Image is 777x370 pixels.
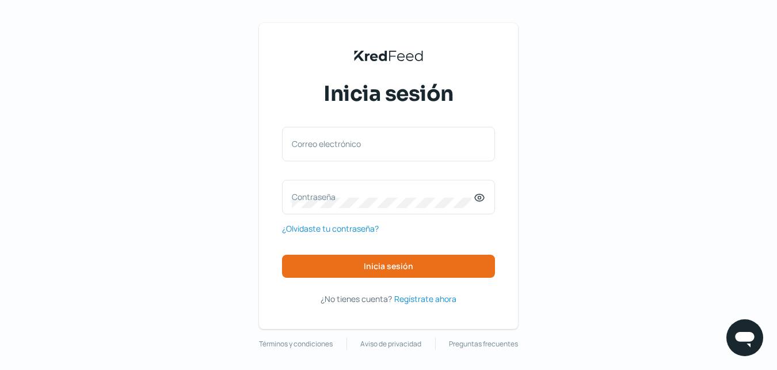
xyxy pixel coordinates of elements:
[323,80,454,108] span: Inicia sesión
[321,293,392,304] span: ¿No tienes cuenta?
[733,326,756,349] img: chatIcon
[282,221,379,236] a: ¿Olvidaste tu contraseña?
[292,138,474,149] label: Correo electrónico
[394,292,456,306] a: Regístrate ahora
[282,255,495,278] button: Inicia sesión
[259,338,333,350] a: Términos y condiciones
[292,191,474,202] label: Contraseña
[364,262,413,270] span: Inicia sesión
[449,338,518,350] a: Preguntas frecuentes
[360,338,421,350] a: Aviso de privacidad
